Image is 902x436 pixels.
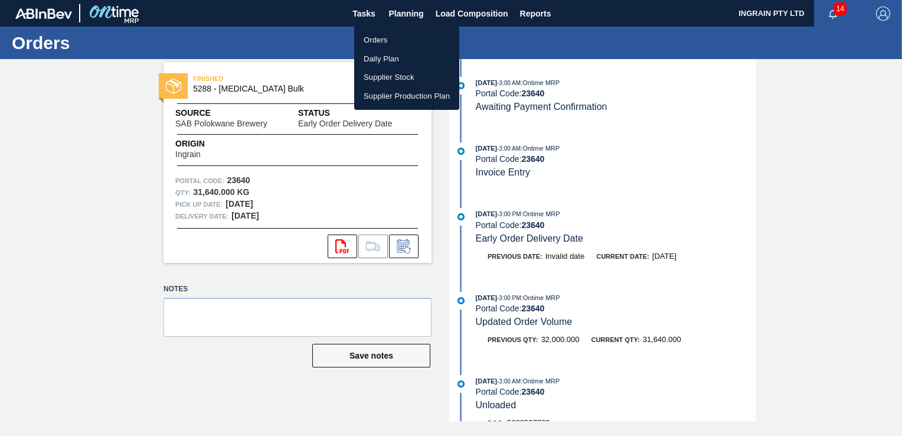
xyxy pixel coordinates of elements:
[354,50,459,69] a: Daily Plan
[354,68,459,87] a: Supplier Stock
[354,31,459,50] a: Orders
[354,87,459,106] a: Supplier Production Plan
